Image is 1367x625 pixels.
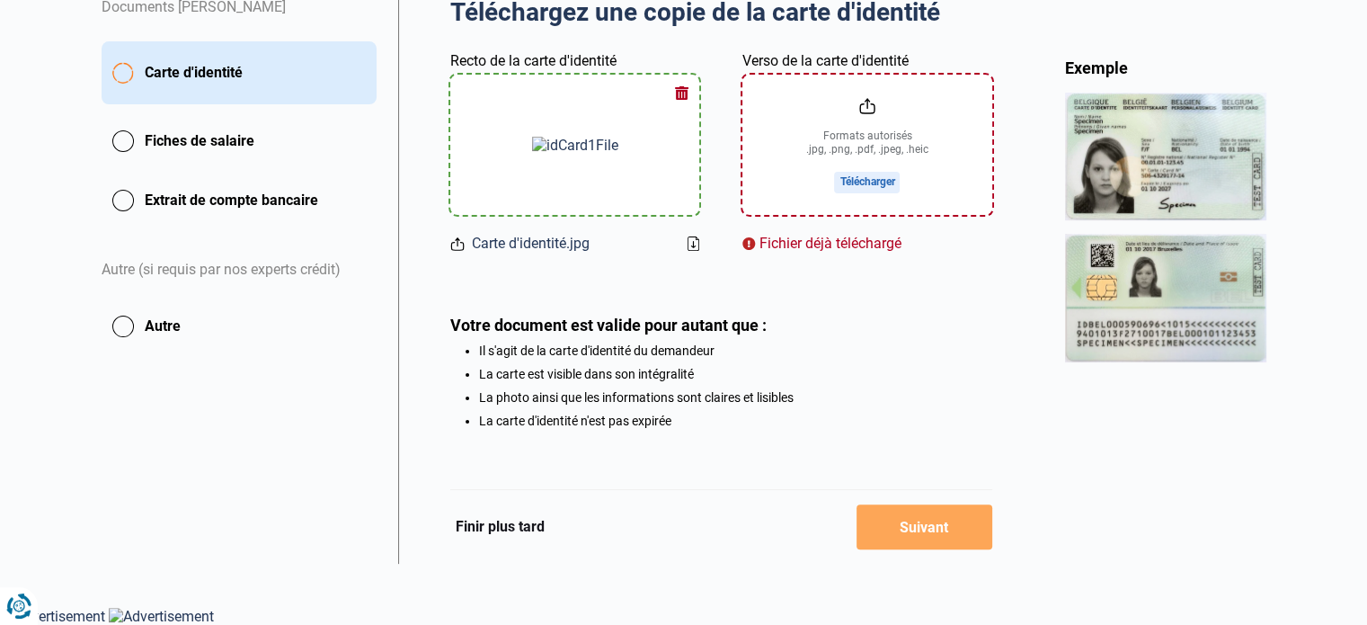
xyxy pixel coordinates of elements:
button: Extrait de compte bancaire [102,178,377,223]
button: Autre [102,304,377,349]
button: Carte d'identité [102,41,377,104]
div: Exemple [1065,58,1266,78]
span: Carte d'identité.jpg [472,233,590,254]
div: Votre document est valide pour autant que : [450,316,992,335]
img: idCard [1065,93,1266,362]
div: Autre (si requis par nos experts crédit) [102,237,377,304]
li: Il s'agit de la carte d'identité du demandeur [479,344,992,358]
div: Fichier déjà téléchargé [742,233,991,254]
li: La photo ainsi que les informations sont claires et lisibles [479,390,992,405]
a: Download [688,237,699,251]
li: La carte d'identité n'est pas expirée [479,414,992,428]
img: Advertisement [109,608,214,625]
label: Verso de la carte d'identité [742,50,909,72]
button: Fiches de salaire [102,119,377,164]
button: Finir plus tard [450,515,550,539]
img: idCard1File [532,137,618,154]
li: La carte est visible dans son intégralité [479,367,992,381]
button: Suivant [857,504,992,549]
span: Carte d'identité [145,62,243,84]
label: Recto de la carte d'identité [450,50,617,72]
